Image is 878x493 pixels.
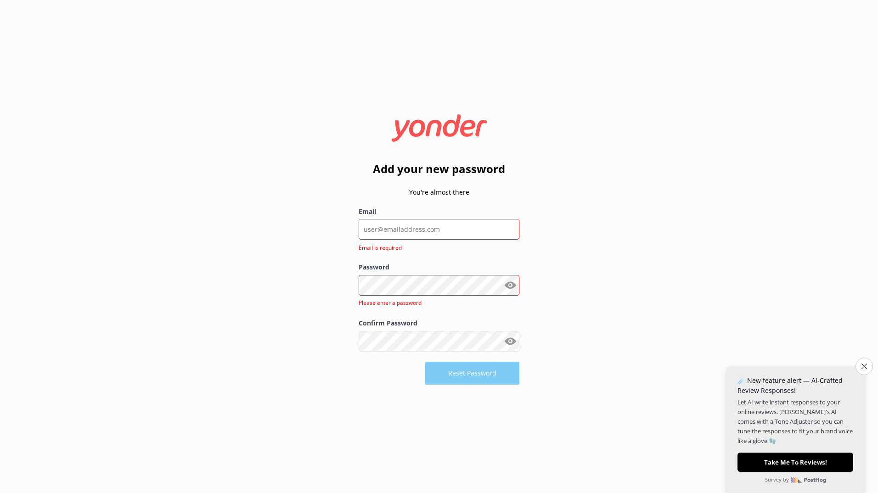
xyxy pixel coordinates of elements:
[359,262,519,272] label: Password
[359,160,519,178] h2: Add your new password
[501,276,519,294] button: Show password
[359,299,422,307] span: Please enter a password
[501,332,519,350] button: Show password
[359,318,519,328] label: Confirm Password
[359,207,519,217] label: Email
[359,187,519,197] p: You're almost there
[359,219,519,240] input: user@emailaddress.com
[359,243,514,252] span: Email is required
